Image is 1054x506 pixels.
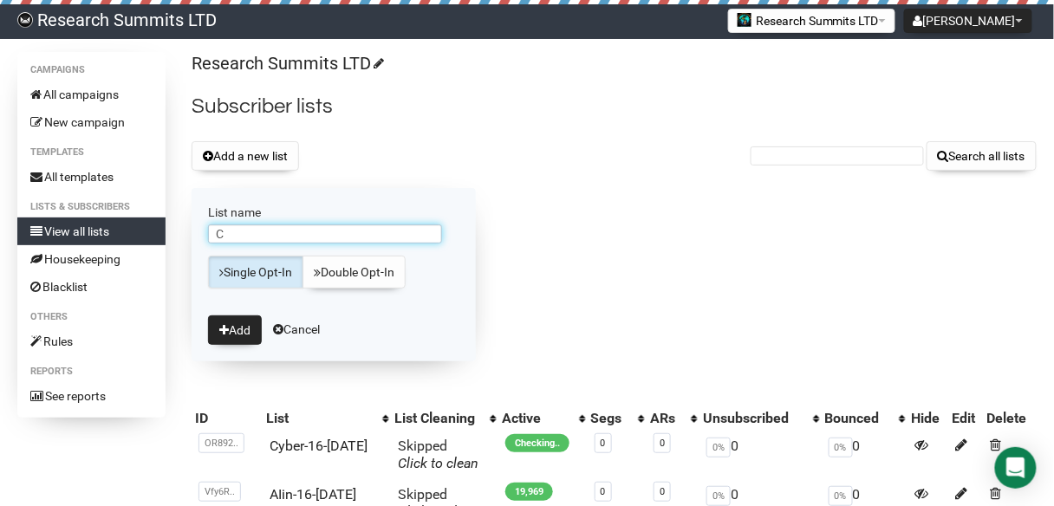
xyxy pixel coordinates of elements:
div: Active [502,410,570,427]
a: Cyber-16-[DATE] [270,438,368,454]
span: 0% [706,486,731,506]
li: Others [17,307,166,328]
button: Add [208,315,262,345]
a: AIin-16-[DATE] [270,486,356,503]
div: ARs [650,410,682,427]
th: Bounced: No sort applied, activate to apply an ascending sort [822,406,908,431]
label: List name [208,204,459,220]
a: All templates [17,163,166,191]
a: Housekeeping [17,245,166,273]
span: 0% [829,486,853,506]
a: 0 [660,486,665,497]
th: ARs: No sort applied, activate to apply an ascending sort [647,406,699,431]
li: Reports [17,361,166,382]
div: ID [195,410,259,427]
button: Research Summits LTD [728,9,895,33]
th: Edit: No sort applied, sorting is disabled [948,406,983,431]
a: New campaign [17,108,166,136]
span: Skipped [398,438,478,471]
span: OR892.. [198,433,244,453]
th: ID: No sort applied, sorting is disabled [192,406,263,431]
a: Cancel [273,322,320,336]
div: Edit [952,410,979,427]
li: Lists & subscribers [17,197,166,217]
span: Checking.. [505,434,569,452]
th: Segs: No sort applied, activate to apply an ascending sort [588,406,647,431]
th: List: No sort applied, activate to apply an ascending sort [263,406,391,431]
span: Vfy6R.. [198,482,241,502]
a: Single Opt-In [208,256,303,289]
button: Search all lists [927,141,1037,171]
a: See reports [17,382,166,410]
th: Hide: No sort applied, sorting is disabled [908,406,948,431]
div: List [266,410,374,427]
a: Rules [17,328,166,355]
span: 0% [829,438,853,457]
a: 0 [601,438,606,449]
div: Bounced [825,410,891,427]
span: 19,969 [505,483,553,501]
span: 0% [706,438,731,457]
li: Campaigns [17,60,166,81]
div: Hide [911,410,945,427]
a: View all lists [17,217,166,245]
a: 0 [601,486,606,497]
button: Add a new list [192,141,299,171]
li: Templates [17,142,166,163]
button: [PERSON_NAME] [904,9,1032,33]
div: Open Intercom Messenger [995,447,1037,489]
th: Active: No sort applied, activate to apply an ascending sort [498,406,588,431]
a: Research Summits LTD [192,53,381,74]
a: All campaigns [17,81,166,108]
img: 2.jpg [738,13,751,27]
h2: Subscriber lists [192,91,1037,122]
a: Blacklist [17,273,166,301]
a: 0 [660,438,665,449]
a: Click to clean [398,455,478,471]
div: Segs [591,410,630,427]
img: bccbfd5974049ef095ce3c15df0eef5a [17,12,33,28]
th: Unsubscribed: No sort applied, activate to apply an ascending sort [699,406,822,431]
input: The name of your new list [208,224,442,243]
th: List Cleaning: No sort applied, activate to apply an ascending sort [391,406,498,431]
th: Delete: No sort applied, sorting is disabled [983,406,1037,431]
div: List Cleaning [394,410,481,427]
td: 0 [822,431,908,479]
div: Unsubscribed [703,410,804,427]
td: 0 [699,431,822,479]
div: Delete [986,410,1033,427]
a: Double Opt-In [303,256,406,289]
